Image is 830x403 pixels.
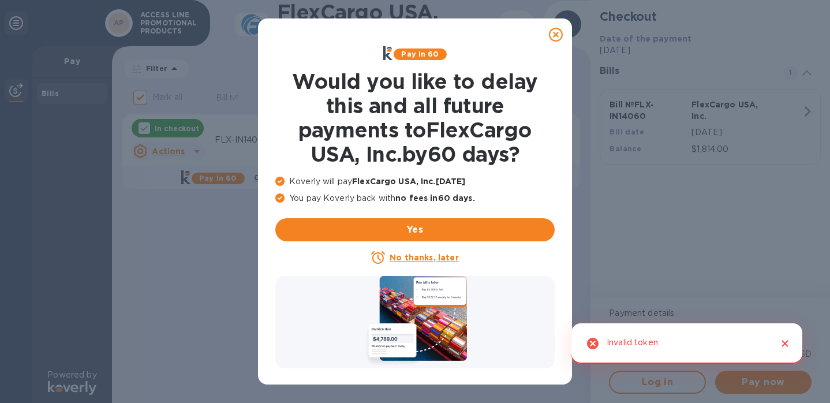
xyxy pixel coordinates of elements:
p: Koverly will pay [275,176,555,188]
b: FlexCargo USA, Inc. [DATE] [352,177,465,186]
b: no fees in 60 days . [395,193,474,203]
div: Invalid token [607,333,658,355]
button: Close [777,336,792,351]
p: You pay Koverly back with [275,192,555,204]
h1: Would you like to delay this and all future payments to FlexCargo USA, Inc. by 60 days ? [275,69,555,166]
b: Pay in 60 [401,50,439,58]
u: No thanks, later [390,253,458,262]
span: Yes [285,223,545,237]
button: Yes [275,218,555,241]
